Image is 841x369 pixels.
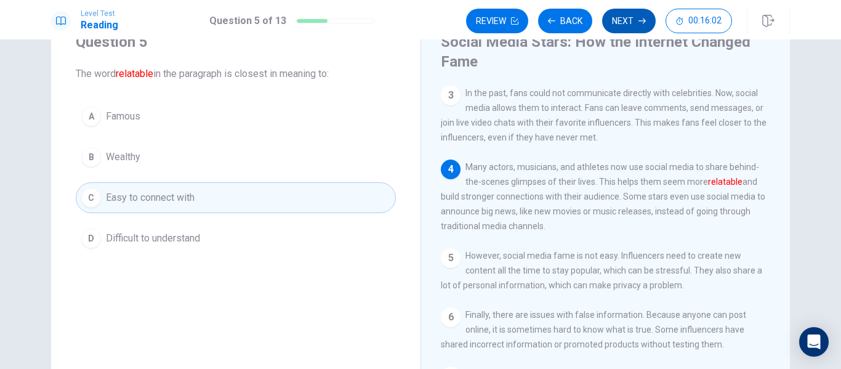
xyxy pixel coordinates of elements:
[666,9,732,33] button: 00:16:02
[81,18,118,33] h1: Reading
[441,86,461,105] div: 3
[81,9,118,18] span: Level Test
[441,310,746,349] span: Finally, there are issues with false information. Because anyone can post online, it is sometimes...
[602,9,656,33] button: Next
[708,177,742,187] font: relatable
[538,9,592,33] button: Back
[106,109,140,124] span: Famous
[116,68,153,79] font: relatable
[688,16,722,26] span: 00:16:02
[799,327,829,357] div: Open Intercom Messenger
[106,190,195,205] span: Easy to connect with
[441,251,762,290] span: However, social media fame is not easy. Influencers need to create new content all the time to st...
[81,188,101,208] div: C
[441,248,461,268] div: 5
[81,229,101,248] div: D
[81,147,101,167] div: B
[76,223,396,254] button: DDifficult to understand
[106,231,200,246] span: Difficult to understand
[441,32,767,71] h4: Social Media Stars: How the Internet Changed Fame
[209,14,286,28] h1: Question 5 of 13
[76,182,396,213] button: CEasy to connect with
[76,101,396,132] button: AFamous
[466,9,528,33] button: Review
[441,160,461,179] div: 4
[106,150,140,164] span: Wealthy
[441,162,765,231] span: Many actors, musicians, and athletes now use social media to share behind-the-scenes glimpses of ...
[441,88,767,142] span: In the past, fans could not communicate directly with celebrities. Now, social media allows them ...
[76,67,396,81] span: The word in the paragraph is closest in meaning to:
[76,32,396,52] h4: Question 5
[81,107,101,126] div: A
[441,307,461,327] div: 6
[76,142,396,172] button: BWealthy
